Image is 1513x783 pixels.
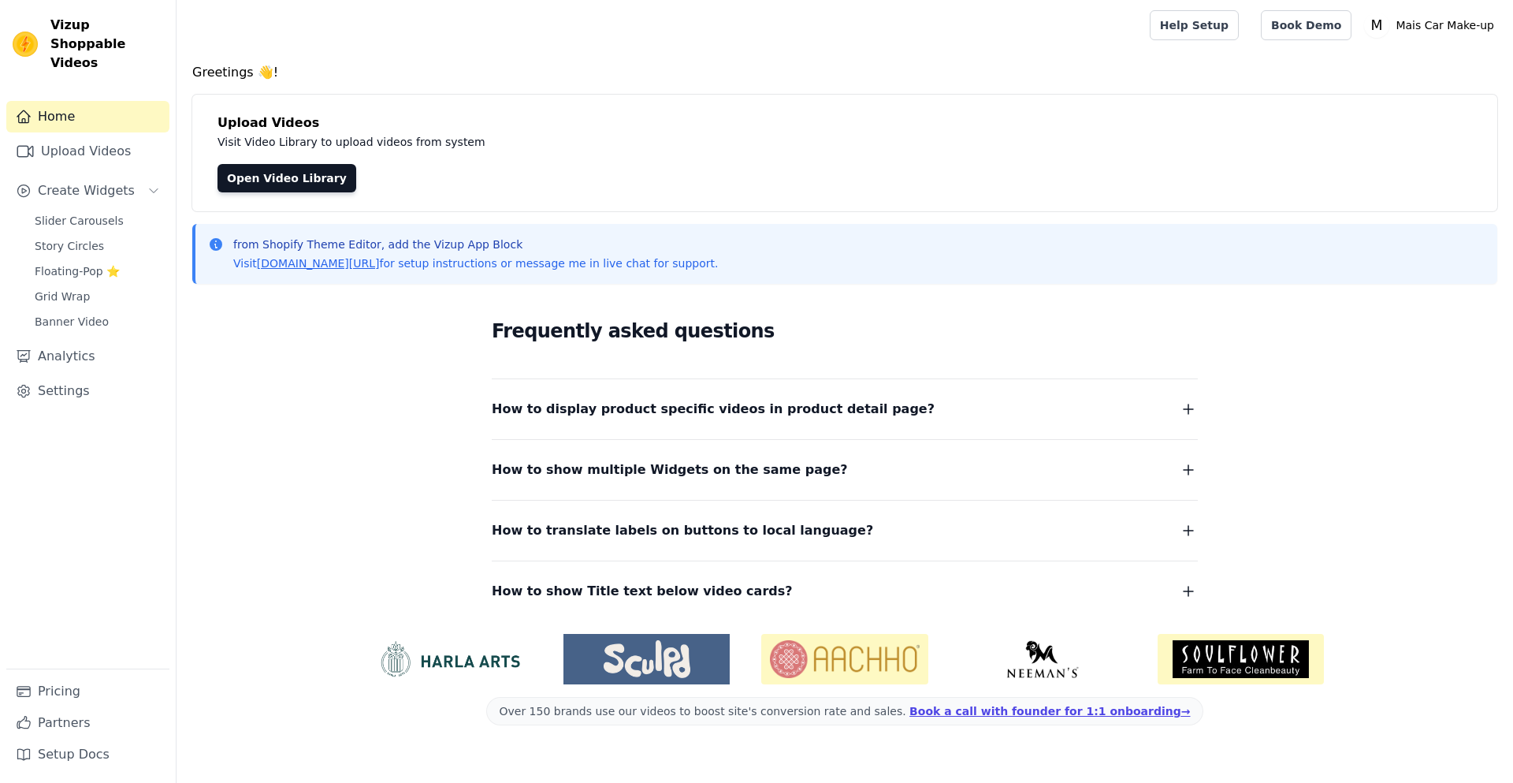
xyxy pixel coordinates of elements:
[35,213,124,229] span: Slider Carousels
[492,580,793,602] span: How to show Title text below video cards?
[1261,10,1351,40] a: Book Demo
[909,705,1190,718] a: Book a call with founder for 1:1 onboarding
[25,260,169,282] a: Floating-Pop ⭐
[35,314,109,330] span: Banner Video
[6,375,169,407] a: Settings
[35,238,104,254] span: Story Circles
[563,640,730,678] img: Sculpd US
[217,132,924,151] p: Visit Video Library to upload videos from system
[257,257,380,270] a: [DOMAIN_NAME][URL]
[25,235,169,257] a: Story Circles
[13,32,38,57] img: Vizup
[6,676,169,707] a: Pricing
[217,114,1472,132] h4: Upload Videos
[25,311,169,333] a: Banner Video
[6,341,169,372] a: Analytics
[492,398,1198,420] button: How to display product specific videos in product detail page?
[366,640,532,678] img: HarlaArts
[1364,11,1500,39] button: M Mais Car Make-up
[492,315,1198,347] h2: Frequently asked questions
[38,181,135,200] span: Create Widgets
[960,640,1126,678] img: Neeman's
[6,739,169,770] a: Setup Docs
[492,398,935,420] span: How to display product specific videos in product detail page?
[35,289,90,304] span: Grid Wrap
[492,520,873,542] span: How to translate labels on buttons to local language?
[25,285,169,308] a: Grid Wrap
[6,136,169,167] a: Upload Videos
[192,63,1497,82] h4: Greetings 👋!
[1371,17,1383,33] text: M
[492,580,1198,602] button: How to show Title text below video cards?
[492,459,1198,481] button: How to show multiple Widgets on the same page?
[6,707,169,739] a: Partners
[6,101,169,132] a: Home
[492,520,1198,542] button: How to translate labels on buttons to local language?
[25,210,169,232] a: Slider Carousels
[35,263,120,279] span: Floating-Pop ⭐
[1389,11,1500,39] p: Mais Car Make-up
[233,237,718,252] p: from Shopify Theme Editor, add the Vizup App Block
[217,164,356,192] a: Open Video Library
[492,459,848,481] span: How to show multiple Widgets on the same page?
[50,16,163,73] span: Vizup Shoppable Videos
[6,175,169,207] button: Create Widgets
[761,634,928,684] img: Aachho
[1158,634,1324,684] img: Soulflower
[233,255,718,271] p: Visit for setup instructions or message me in live chat for support.
[1150,10,1239,40] a: Help Setup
